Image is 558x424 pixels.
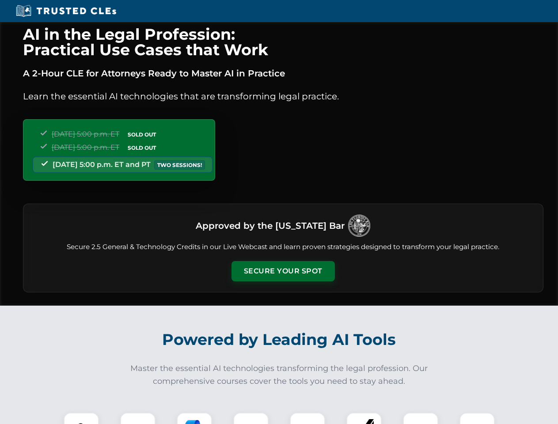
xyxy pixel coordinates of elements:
p: A 2-Hour CLE for Attorneys Ready to Master AI in Practice [23,66,543,80]
span: SOLD OUT [125,143,159,152]
h1: AI in the Legal Profession: Practical Use Cases that Work [23,26,543,57]
h2: Powered by Leading AI Tools [34,324,524,355]
img: Trusted CLEs [13,4,119,18]
p: Learn the essential AI technologies that are transforming legal practice. [23,89,543,103]
span: SOLD OUT [125,130,159,139]
span: [DATE] 5:00 p.m. ET [52,143,119,151]
span: [DATE] 5:00 p.m. ET [52,130,119,138]
p: Secure 2.5 General & Technology Credits in our Live Webcast and learn proven strategies designed ... [34,242,532,252]
img: Logo [348,215,370,237]
h3: Approved by the [US_STATE] Bar [196,218,345,234]
button: Secure Your Spot [232,261,335,281]
p: Master the essential AI technologies transforming the legal profession. Our comprehensive courses... [125,362,434,388]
